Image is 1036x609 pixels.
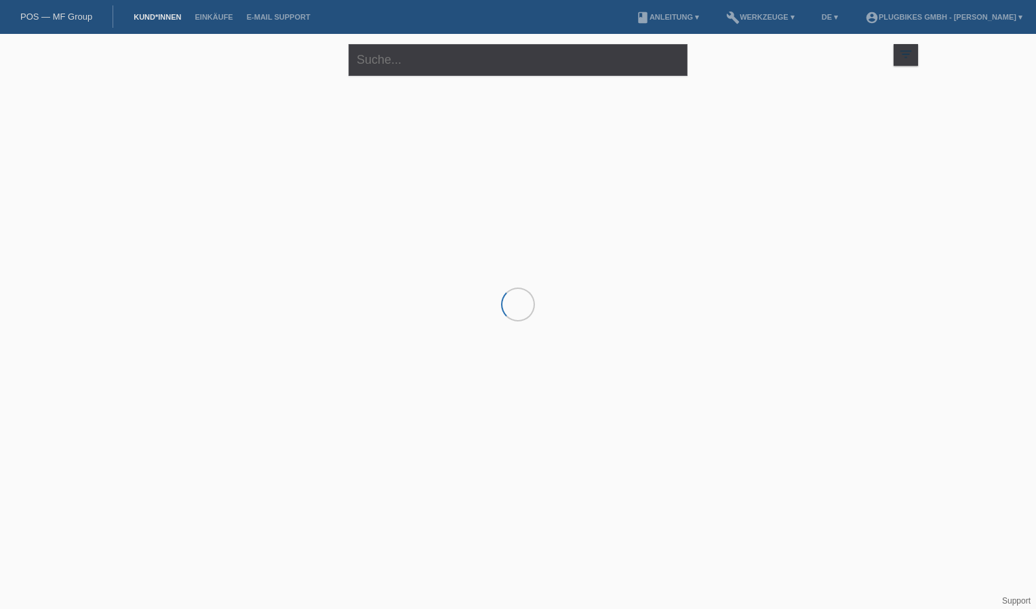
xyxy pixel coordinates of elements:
[726,11,740,24] i: build
[636,11,650,24] i: book
[20,12,92,22] a: POS — MF Group
[188,13,239,21] a: Einkäufe
[348,44,688,76] input: Suche...
[127,13,188,21] a: Kund*innen
[719,13,801,21] a: buildWerkzeuge ▾
[1002,596,1031,606] a: Support
[815,13,845,21] a: DE ▾
[240,13,317,21] a: E-Mail Support
[898,47,913,62] i: filter_list
[858,13,1029,21] a: account_circlePlugBikes GmbH - [PERSON_NAME] ▾
[629,13,706,21] a: bookAnleitung ▾
[865,11,879,24] i: account_circle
